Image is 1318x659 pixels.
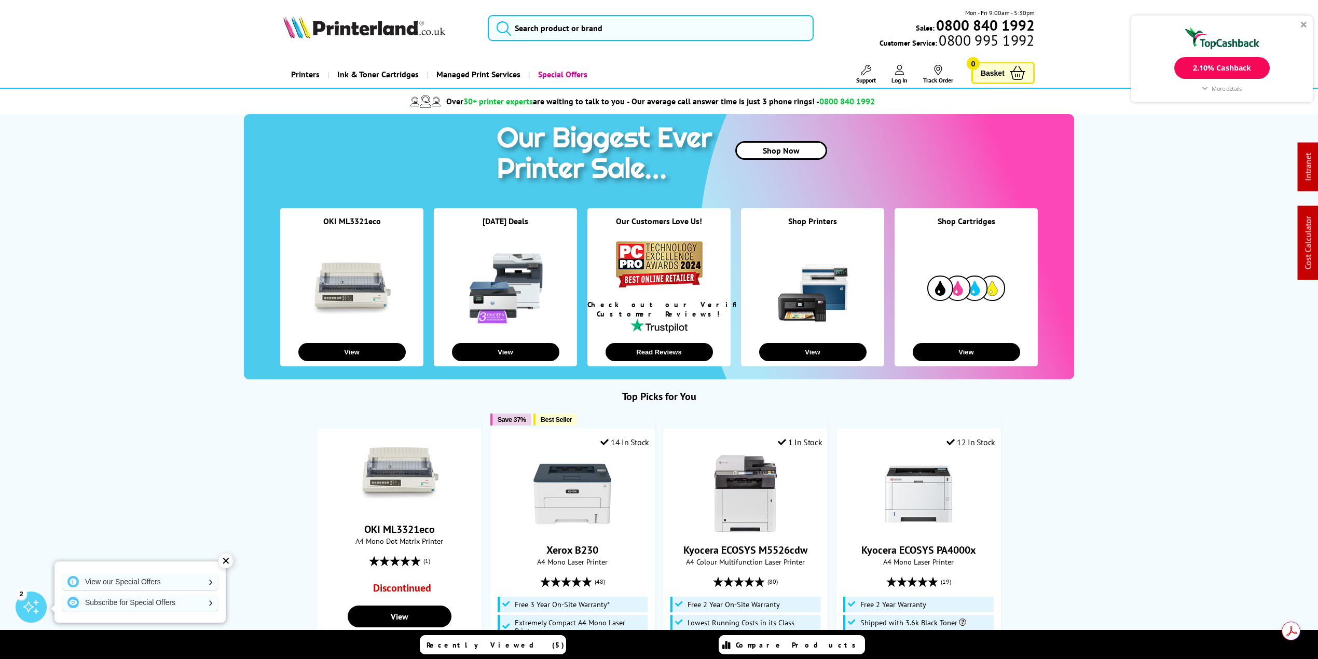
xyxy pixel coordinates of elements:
a: Ink & Toner Cartridges [327,61,427,88]
img: printer sale [491,114,723,196]
span: (19) [941,572,951,592]
a: OKI ML3321eco [323,216,381,226]
span: Save 37% [498,416,526,423]
a: Log In [891,65,908,84]
a: View [348,606,451,627]
a: Xerox B230 [533,525,611,535]
span: (1) [423,551,430,571]
a: 0800 840 1992 [935,20,1035,30]
a: Kyocera ECOSYS PA4000x [880,525,957,535]
a: Basket 0 [971,62,1035,84]
span: A4 Colour Multifunction Laser Printer [669,557,822,567]
div: ✕ [218,554,233,568]
a: OKI ML3321eco [364,523,435,536]
span: Over are waiting to talk to you [446,96,625,106]
span: Free 2 Year On-Site Warranty [688,600,780,609]
a: Subscribe for Special Offers [62,594,218,611]
a: Printerland Logo [283,16,475,40]
button: Save 37% [490,414,531,425]
button: View [759,343,867,361]
a: Shop Now [735,141,827,160]
span: Sales: [916,23,935,33]
span: - Our average call answer time is just 3 phone rings! - [627,96,875,106]
button: View [298,343,406,361]
span: 0 [967,57,980,70]
span: 0800 840 1992 [819,96,875,106]
a: Track Order [923,65,953,84]
a: Intranet [1303,153,1313,181]
span: Best Seller [541,416,572,423]
a: Special Offers [528,61,595,88]
span: Support [856,76,876,84]
input: Search product or brand [488,15,814,41]
span: A4 Mono Laser Printer [842,557,995,567]
div: 2 [16,588,27,599]
img: Printerland Logo [283,16,445,38]
img: Kyocera ECOSYS PA4000x [880,455,957,533]
button: Best Seller [533,414,578,425]
img: OKI ML3321eco [361,434,438,512]
span: A4 Mono Laser Printer [496,557,649,567]
button: View [913,343,1020,361]
b: 0800 840 1992 [936,16,1035,35]
span: Recently Viewed (5) [427,640,565,650]
span: 30+ printer experts [463,96,533,106]
span: Ink & Toner Cartridges [337,61,419,88]
div: 1 In Stock [778,437,822,447]
div: Shop Printers [741,216,884,239]
span: (80) [767,572,778,592]
p: Discontinued [373,581,431,595]
img: Xerox B230 [533,455,611,533]
div: 12 In Stock [946,437,995,447]
a: Managed Print Services [427,61,528,88]
span: Compare Products [736,640,861,650]
span: Basket [981,66,1005,80]
img: Kyocera ECOSYS M5526cdw [707,455,785,533]
div: Our Customers Love Us! [587,216,731,239]
span: (48) [595,572,605,592]
button: Read Reviews [606,343,713,361]
a: Cost Calculator [1303,216,1313,270]
div: Check out our Verified Customer Reviews! [587,300,731,319]
span: Extremely Compact A4 Mono Laser Printer [515,619,645,635]
span: Log In [891,76,908,84]
a: Recently Viewed (5) [420,635,566,654]
span: Shipped with 3.6k Black Toner [860,619,966,627]
span: Free 3 Year On-Site Warranty* [515,600,610,609]
a: OKI ML3321eco [361,504,438,514]
span: Free 2 Year Warranty [860,600,926,609]
span: Customer Service: [880,35,1034,48]
a: Kyocera ECOSYS M5526cdw [683,543,807,557]
a: Compare Products [719,635,865,654]
span: Mon - Fri 9:00am - 5:30pm [965,8,1035,18]
a: Support [856,65,876,84]
span: 0800 995 1992 [937,35,1034,45]
a: Printers [283,61,327,88]
span: A4 Mono Dot Matrix Printer [323,536,476,546]
a: View our Special Offers [62,573,218,590]
a: Xerox B230 [546,543,598,557]
button: View [452,343,559,361]
a: Kyocera ECOSYS PA4000x [861,543,976,557]
div: 14 In Stock [600,437,649,447]
span: Lowest Running Costs in its Class [688,619,794,627]
a: Kyocera ECOSYS M5526cdw [707,525,785,535]
div: Shop Cartridges [895,216,1038,239]
div: [DATE] Deals [434,216,577,239]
